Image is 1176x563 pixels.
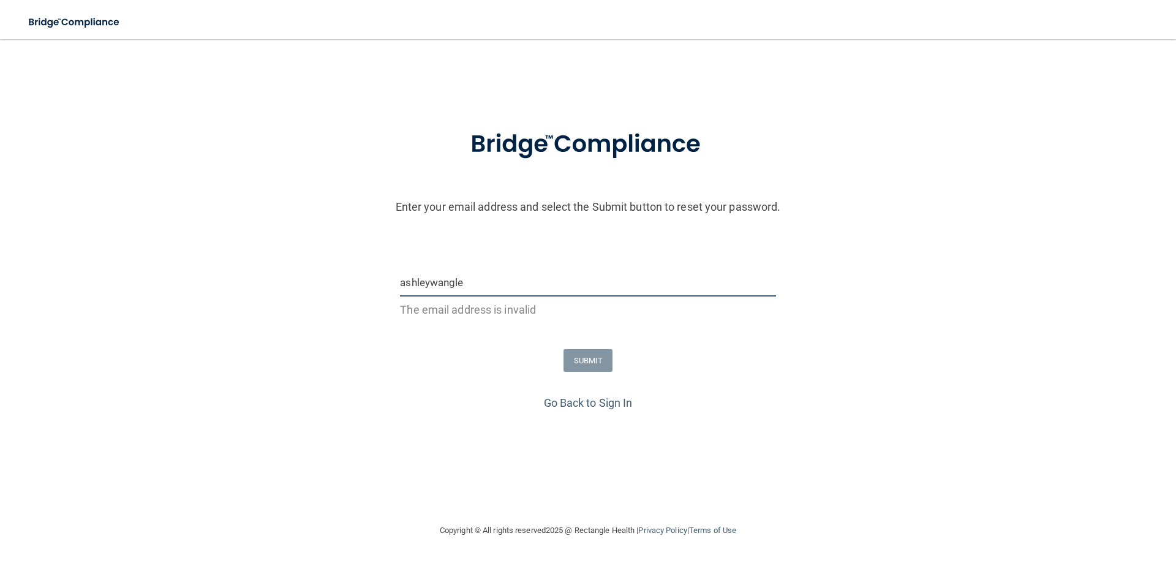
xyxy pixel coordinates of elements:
[400,300,775,320] p: The email address is invalid
[364,511,812,550] div: Copyright © All rights reserved 2025 @ Rectangle Health | |
[400,269,775,297] input: Email
[563,349,613,372] button: SUBMIT
[18,10,131,35] img: bridge_compliance_login_screen.278c3ca4.svg
[638,526,687,535] a: Privacy Policy
[445,113,731,176] img: bridge_compliance_login_screen.278c3ca4.svg
[689,526,736,535] a: Terms of Use
[544,396,633,409] a: Go Back to Sign In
